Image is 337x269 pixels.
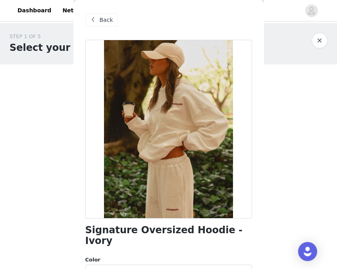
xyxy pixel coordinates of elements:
[85,256,252,264] div: Color
[58,2,97,19] a: Networks
[298,242,317,261] div: Open Intercom Messenger
[13,2,56,19] a: Dashboard
[85,225,252,246] h1: Signature Oversized Hoodie - Ivory
[10,41,110,55] h1: Select your styles!
[10,33,110,41] div: STEP 1 OF 5
[308,4,315,17] div: avatar
[100,16,113,24] span: Back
